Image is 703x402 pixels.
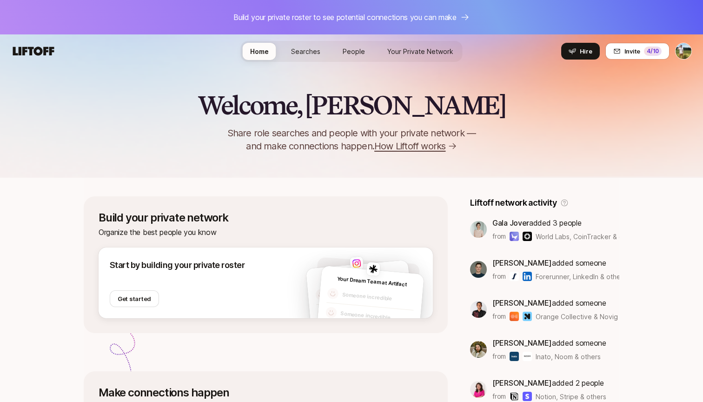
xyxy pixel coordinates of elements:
span: [PERSON_NAME] [492,338,552,348]
img: bd269c7c_1529_42a5_9bd6_4b18e4b60730.jpg [470,341,487,358]
p: Build your private roster to see potential connections you can make [233,11,457,23]
p: Liftoff network activity [470,196,557,209]
p: Someone incredible [340,309,413,324]
p: from [492,391,506,402]
a: Your Private Network [380,43,461,60]
img: default-avatar.svg [315,288,327,301]
span: People [343,47,365,56]
span: [PERSON_NAME] [492,298,552,308]
p: Share role searches and people with your private network — and make connections happen. [212,127,491,153]
img: Forerunner [510,272,519,281]
span: [PERSON_NAME] [492,258,552,268]
p: Build your private network [99,211,433,224]
p: added someone [492,297,618,309]
span: Your Dream Team at Artifact [337,275,407,288]
span: Notion, Stripe & others [536,392,606,402]
span: World Labs, CoinTracker & others [536,233,639,241]
img: default-avatar.svg [325,307,338,319]
span: Your Private Network [387,47,453,56]
a: People [335,43,372,60]
img: Noom [523,352,532,361]
img: 9e09e871_5697_442b_ae6e_b16e3f6458f8.jpg [470,381,487,398]
a: Home [243,43,276,60]
span: [PERSON_NAME] [492,378,552,388]
span: Hire [580,47,592,56]
button: Tyler Kieft [675,43,692,60]
p: added someone [492,337,606,349]
p: Make connections happen [99,386,433,399]
a: Searches [284,43,328,60]
p: from [492,351,506,362]
span: How Liftoff works [374,140,445,153]
img: World Labs [510,232,519,241]
button: Invite4/10 [605,43,670,60]
p: Start by building your private roster [110,259,245,272]
p: Organize the best people you know [99,226,433,238]
img: LinkedIn [523,272,532,281]
img: Novig [523,312,532,321]
img: CoinTracker [523,232,532,241]
p: added someone [492,257,619,269]
span: Forerunner, LinkedIn & others [536,273,626,281]
img: default-avatar.svg [327,288,339,300]
p: added 3 people [492,217,619,229]
img: Stripe [523,392,532,401]
img: Orange Collective [510,312,519,321]
span: Invite [624,47,640,56]
span: Home [250,47,269,56]
p: added 2 people [492,377,606,389]
span: Orange Collective & Novig [536,312,618,322]
span: Gala Jover [492,218,529,228]
img: Notion [510,392,519,401]
img: Inato [510,352,519,361]
p: from [492,311,506,322]
img: Tyler Kieft [676,43,691,59]
img: 7661de7f_06e1_4c69_8654_c3eaf64fb6e4.jpg [350,256,364,270]
p: from [492,271,506,282]
button: Hire [561,43,600,60]
img: f1898d30_8d07_4daf_8c24_fd1024640f07.jpg [470,261,487,278]
p: from [492,231,506,242]
img: 8449d47f_5acf_49ef_9f9e_04c873acc53a.jpg [366,262,380,276]
a: How Liftoff works [374,140,457,153]
button: Get started [110,290,159,307]
h2: Welcome, [PERSON_NAME] [198,91,506,119]
img: ACg8ocKfD4J6FzG9_HAYQ9B8sLvPSEBLQEDmbHTY_vjoi9sRmV9s2RKt=s160-c [470,301,487,318]
div: 4 /10 [644,47,662,56]
img: ACg8ocKhcGRvChYzWN2dihFRyxedT7mU-5ndcsMXykEoNcm4V62MVdan=s160-c [470,221,487,238]
span: Searches [291,47,320,56]
span: Inato, Noom & others [536,352,601,362]
p: Someone incredible [342,290,415,305]
img: default-avatar.svg [317,308,329,320]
